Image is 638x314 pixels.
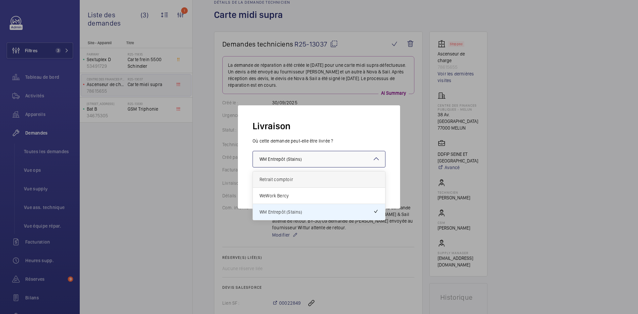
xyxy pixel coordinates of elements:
label: Où cette demande peut-elle être livrée ? [253,138,333,144]
ng-dropdown-panel: Options list [253,171,385,220]
span: WeWork Bercy [260,192,378,199]
span: Retrait comptoir [260,176,378,183]
span: WM Entrepôt (Stains) [260,157,302,162]
h2: Livraison [253,120,385,132]
span: WM Entrepôt (Stains) [260,209,373,215]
